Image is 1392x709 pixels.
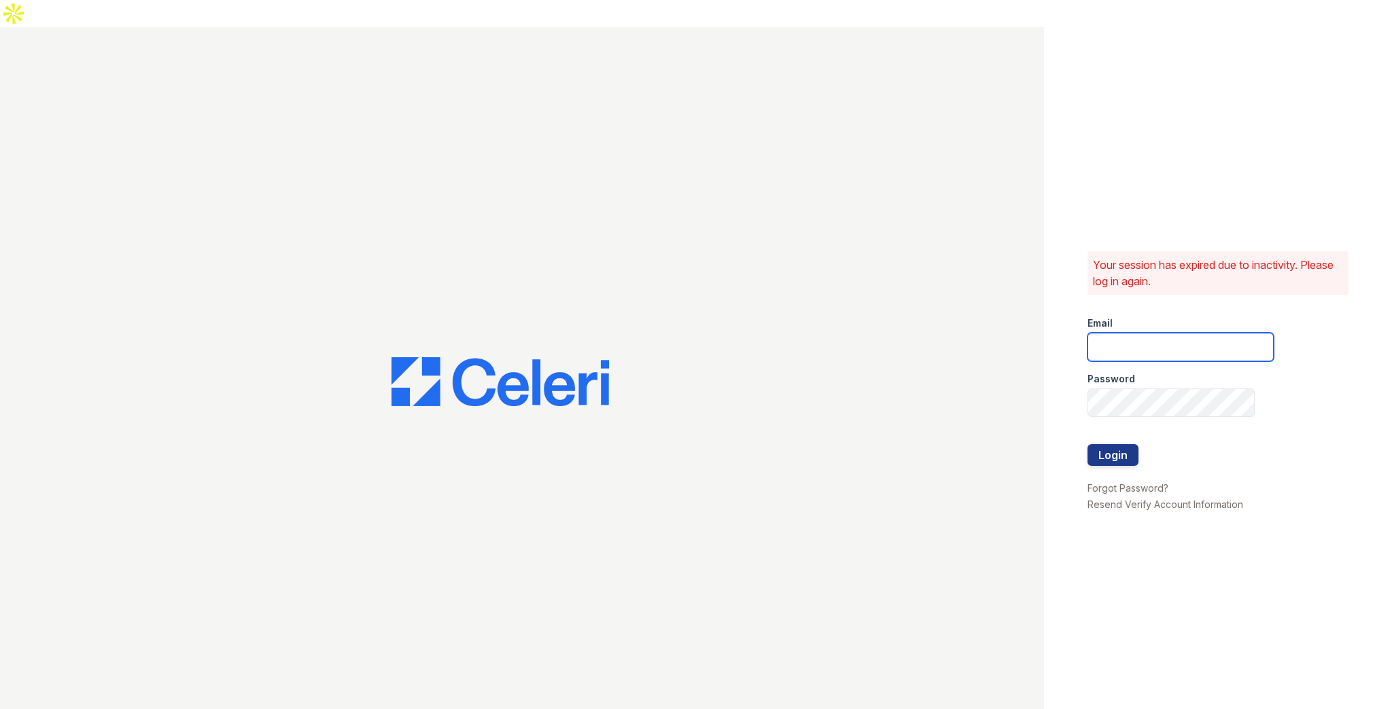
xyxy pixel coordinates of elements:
img: CE_Logo_Blue-a8612792a0a2168367f1c8372b55b34899dd931a85d93a1a3d3e32e68fde9ad4.png [391,357,609,406]
a: Resend Verify Account Information [1087,498,1243,510]
label: Password [1087,372,1135,386]
label: Email [1087,316,1113,330]
a: Forgot Password? [1087,482,1168,494]
p: Your session has expired due to inactivity. Please log in again. [1093,257,1343,289]
button: Login [1087,444,1138,466]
